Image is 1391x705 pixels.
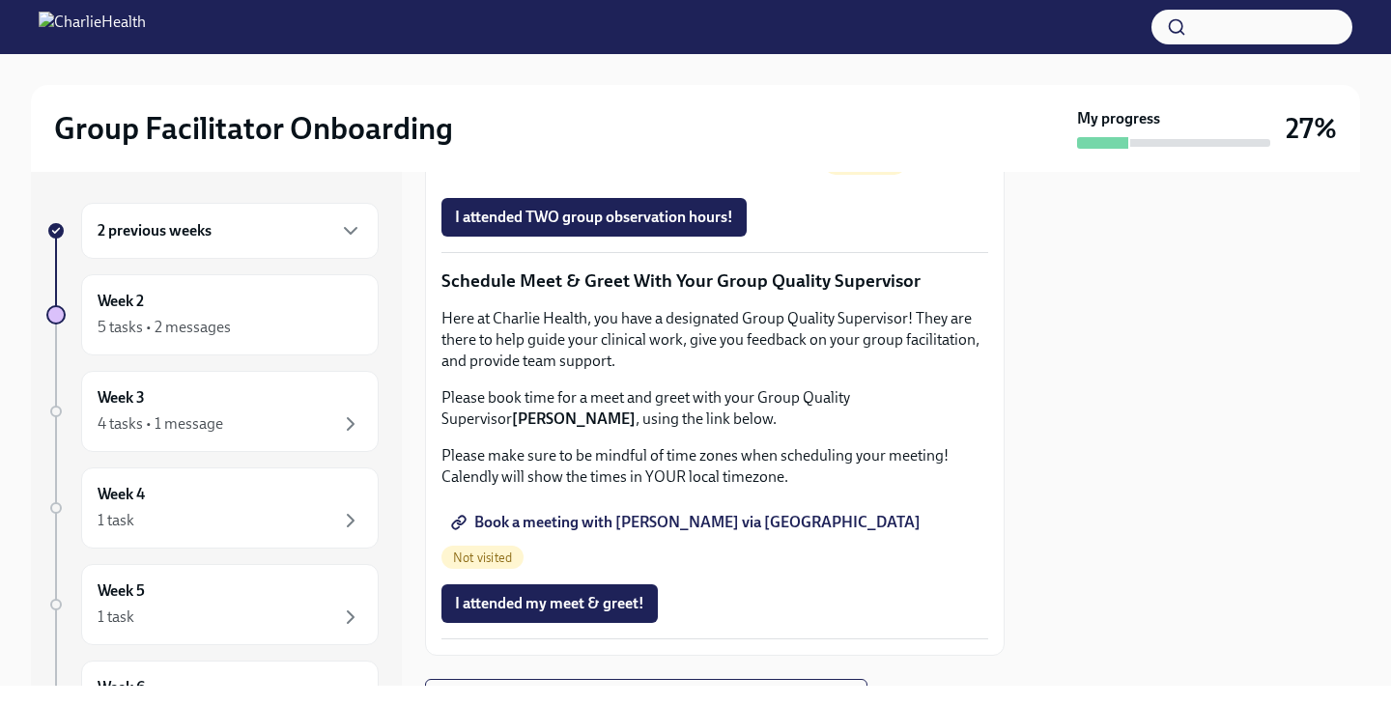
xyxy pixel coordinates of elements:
[98,484,145,505] h6: Week 4
[98,317,231,338] div: 5 tasks • 2 messages
[1286,111,1337,146] h3: 27%
[98,510,134,531] div: 1 task
[98,606,134,628] div: 1 task
[455,513,921,532] span: Book a meeting with [PERSON_NAME] via [GEOGRAPHIC_DATA]
[441,503,934,542] a: Book a meeting with [PERSON_NAME] via [GEOGRAPHIC_DATA]
[46,274,379,355] a: Week 25 tasks • 2 messages
[1077,108,1160,129] strong: My progress
[98,677,145,698] h6: Week 6
[441,584,658,623] button: I attended my meet & greet!
[98,413,223,435] div: 4 tasks • 1 message
[98,291,144,312] h6: Week 2
[46,371,379,452] a: Week 34 tasks • 1 message
[455,594,644,613] span: I attended my meet & greet!
[98,387,145,409] h6: Week 3
[98,220,212,241] h6: 2 previous weeks
[455,208,733,227] span: I attended TWO group observation hours!
[46,564,379,645] a: Week 51 task
[441,387,988,430] p: Please book time for a meet and greet with your Group Quality Supervisor , using the link below.
[98,580,145,602] h6: Week 5
[441,198,747,237] button: I attended TWO group observation hours!
[441,445,988,488] p: Please make sure to be mindful of time zones when scheduling your meeting! Calendly will show the...
[54,109,453,148] h2: Group Facilitator Onboarding
[441,268,988,294] p: Schedule Meet & Greet With Your Group Quality Supervisor
[512,409,636,428] strong: [PERSON_NAME]
[39,12,146,42] img: CharlieHealth
[441,550,524,565] span: Not visited
[46,467,379,549] a: Week 41 task
[81,203,379,259] div: 2 previous weeks
[441,308,988,372] p: Here at Charlie Health, you have a designated Group Quality Supervisor! They are there to help gu...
